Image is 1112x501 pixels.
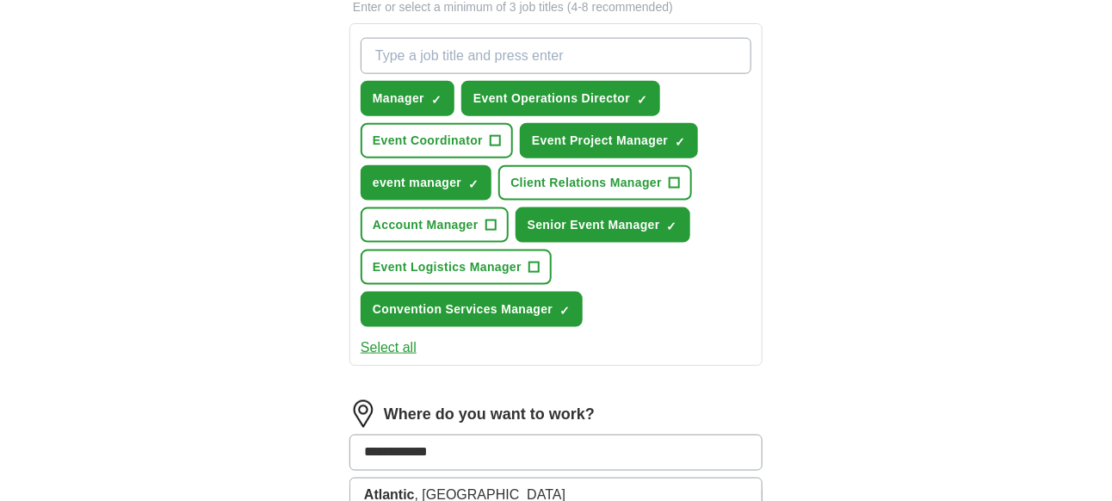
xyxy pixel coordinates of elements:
input: Type a job title and press enter [361,38,751,74]
span: ✓ [431,93,442,107]
span: ✓ [637,93,647,107]
button: Client Relations Manager [498,165,692,201]
span: Event Logistics Manager [373,258,522,276]
button: event manager✓ [361,165,491,201]
span: Convention Services Manager [373,300,553,319]
button: Manager✓ [361,81,454,116]
span: Account Manager [373,216,479,234]
span: ✓ [675,135,685,149]
span: Event Coordinator [373,132,483,150]
button: Account Manager [361,207,509,243]
span: Event Project Manager [532,132,668,150]
span: Senior Event Manager [528,216,660,234]
button: Convention Services Manager✓ [361,292,583,327]
button: Event Logistics Manager [361,250,552,285]
button: Select all [361,337,417,358]
span: Event Operations Director [473,90,630,108]
span: Manager [373,90,424,108]
label: Where do you want to work? [384,403,595,426]
button: Event Project Manager✓ [520,123,698,158]
span: event manager [373,174,461,192]
span: ✓ [559,304,570,318]
button: Event Coordinator [361,123,513,158]
span: Client Relations Manager [510,174,662,192]
span: ✓ [667,220,677,233]
img: location.png [349,400,377,428]
button: Senior Event Manager✓ [516,207,690,243]
span: ✓ [468,177,479,191]
button: Event Operations Director✓ [461,81,660,116]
